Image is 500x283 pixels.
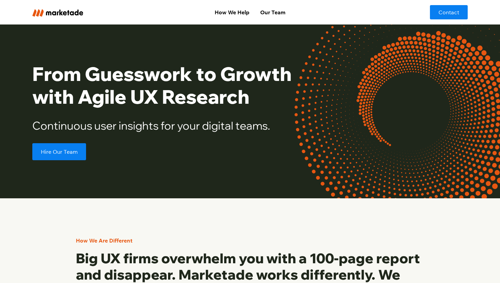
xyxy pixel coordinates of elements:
[255,5,291,19] a: Our Team
[209,5,255,19] a: How We Help
[76,236,132,245] div: How We Are Different
[32,63,324,108] h1: From Guesswork to Growth with Agile UX Research
[430,5,468,19] a: Contact
[32,143,86,160] a: Hire Our Team
[32,119,324,132] h2: Continuous user insights for your digital teams.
